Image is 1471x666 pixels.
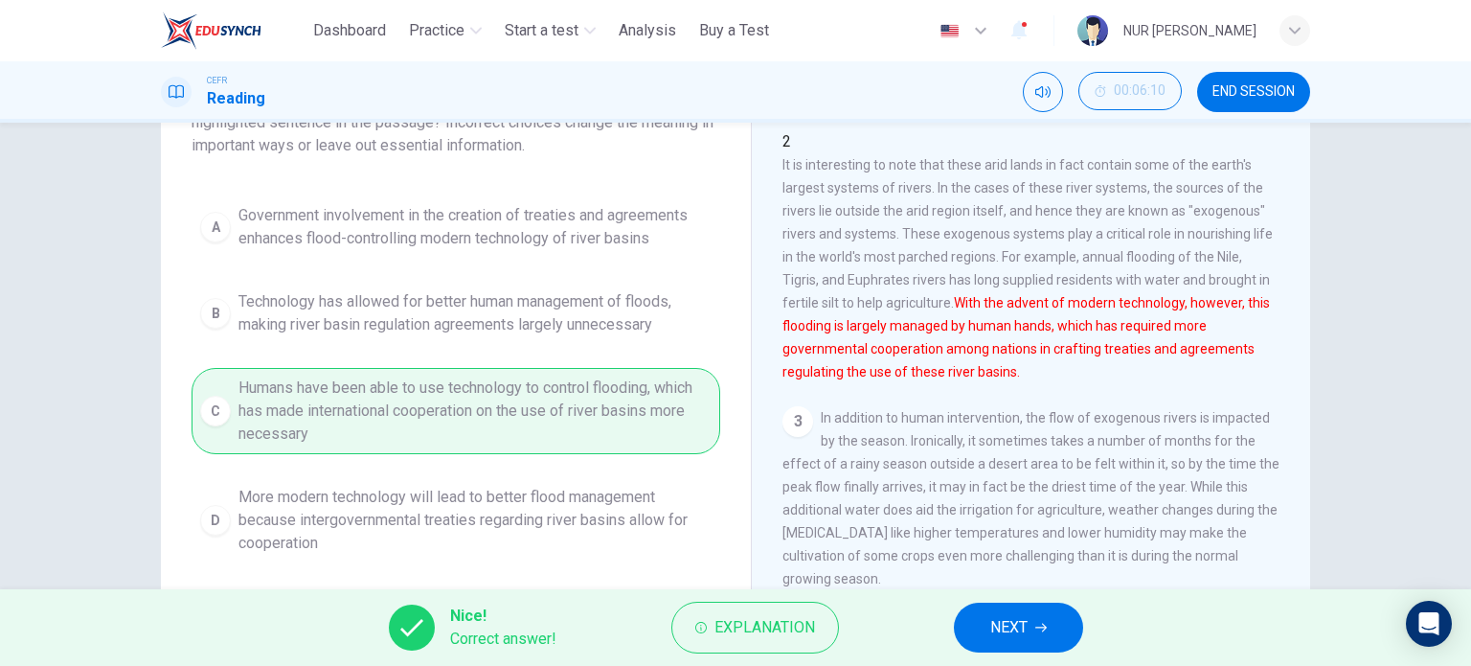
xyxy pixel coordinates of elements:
span: Practice [409,19,464,42]
div: Hide [1078,72,1182,112]
img: Profile picture [1077,15,1108,46]
button: Explanation [671,602,839,654]
button: Practice [401,13,489,48]
button: Start a test [497,13,603,48]
div: Open Intercom Messenger [1406,601,1452,647]
span: It is interesting to note that these arid lands in fact contain some of the earth's largest syste... [782,157,1273,379]
font: With the advent of modern technology, however, this flooding is largely managed by human hands, w... [782,295,1270,379]
span: Which of the sentences below best expresses the essential information in the highlighted sentence... [192,88,720,157]
span: 00:06:10 [1114,83,1165,99]
button: END SESSION [1197,72,1310,112]
button: Analysis [611,13,684,48]
div: NUR [PERSON_NAME] [1123,19,1256,42]
span: Explanation [714,614,815,641]
span: Nice! [450,605,556,628]
span: END SESSION [1212,84,1295,100]
a: ELTC logo [161,11,306,50]
span: In addition to human intervention, the flow of exogenous rivers is impacted by the season. Ironic... [782,410,1279,586]
span: Correct answer! [450,628,556,651]
img: ELTC logo [161,11,261,50]
button: Buy a Test [691,13,777,48]
span: CEFR [207,74,227,87]
button: 00:06:10 [1078,72,1182,110]
span: Analysis [619,19,676,42]
button: NEXT [954,603,1083,653]
h1: Reading [207,87,265,110]
div: Mute [1023,72,1063,112]
div: 3 [782,406,813,437]
span: Dashboard [313,19,386,42]
span: Buy a Test [699,19,769,42]
span: NEXT [990,614,1028,641]
button: Dashboard [306,13,394,48]
div: 2 [782,130,1280,153]
span: Start a test [505,19,578,42]
img: en [938,24,962,38]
